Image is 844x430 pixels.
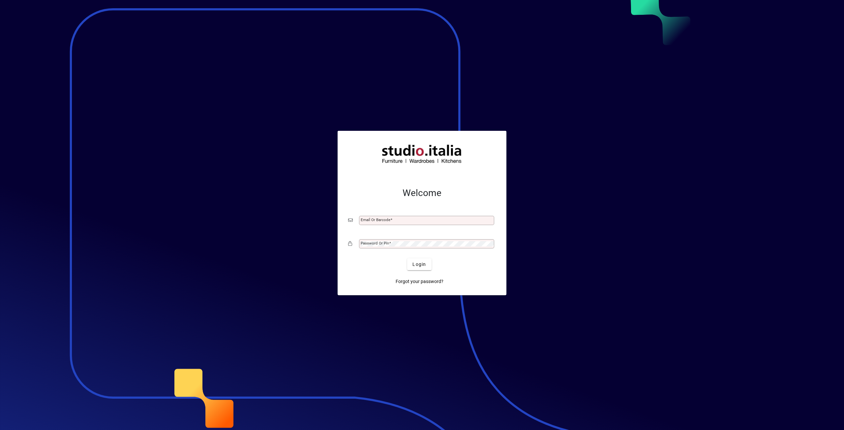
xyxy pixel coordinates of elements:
span: Login [412,261,426,268]
h2: Welcome [348,187,496,199]
a: Forgot your password? [393,275,446,287]
span: Forgot your password? [396,278,443,285]
mat-label: Email or Barcode [361,217,390,222]
mat-label: Password or Pin [361,241,389,245]
button: Login [407,258,431,270]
